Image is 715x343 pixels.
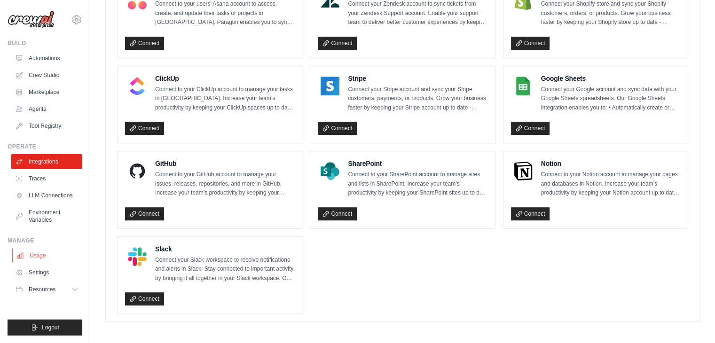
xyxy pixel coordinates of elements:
p: Connect your Google account and sync data with your Google Sheets spreadsheets. Our Google Sheets... [541,85,680,113]
h4: ClickUp [155,74,294,83]
img: Google Sheets Logo [514,77,533,95]
img: ClickUp Logo [128,77,147,95]
a: Connect [318,122,357,135]
a: Connect [125,122,164,135]
img: Slack Logo [128,247,147,266]
p: Connect to your SharePoint account to manage sites and lists in SharePoint. Increase your team’s ... [348,170,487,198]
h4: SharePoint [348,159,487,168]
a: Traces [11,171,82,186]
a: Tool Registry [11,118,82,133]
a: Connect [318,37,357,50]
a: LLM Connections [11,188,82,203]
a: Integrations [11,154,82,169]
a: Environment Variables [11,205,82,227]
a: Agents [11,101,82,117]
div: Operate [8,143,82,150]
a: Settings [11,265,82,280]
div: Manage [8,237,82,244]
p: Connect to your Notion account to manage your pages and databases in Notion. Increase your team’s... [541,170,680,198]
img: Notion Logo [514,162,533,180]
a: Connect [125,207,164,220]
button: Logout [8,320,82,335]
h4: Google Sheets [541,74,680,83]
a: Connect [511,122,550,135]
a: Connect [125,37,164,50]
h4: GitHub [155,159,294,168]
a: Usage [12,248,83,263]
p: Connect your Slack workspace to receive notifications and alerts in Slack. Stay connected to impo... [155,256,294,283]
img: Logo [8,11,55,29]
a: Connect [511,207,550,220]
h4: Stripe [348,74,487,83]
img: GitHub Logo [128,162,147,180]
h4: Notion [541,159,680,168]
div: Build [8,39,82,47]
p: Connect to your ClickUp account to manage your tasks in [GEOGRAPHIC_DATA]. Increase your team’s p... [155,85,294,113]
h4: Slack [155,244,294,254]
img: Stripe Logo [321,77,339,95]
a: Marketplace [11,85,82,100]
p: Connect your Stripe account and sync your Stripe customers, payments, or products. Grow your busi... [348,85,487,113]
a: Connect [125,292,164,305]
a: Connect [318,207,357,220]
img: SharePoint Logo [321,162,339,180]
span: Resources [29,286,55,293]
p: Connect to your GitHub account to manage your issues, releases, repositories, and more in GitHub.... [155,170,294,198]
a: Connect [511,37,550,50]
a: Automations [11,51,82,66]
button: Resources [11,282,82,297]
span: Logout [42,324,59,331]
a: Crew Studio [11,68,82,83]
